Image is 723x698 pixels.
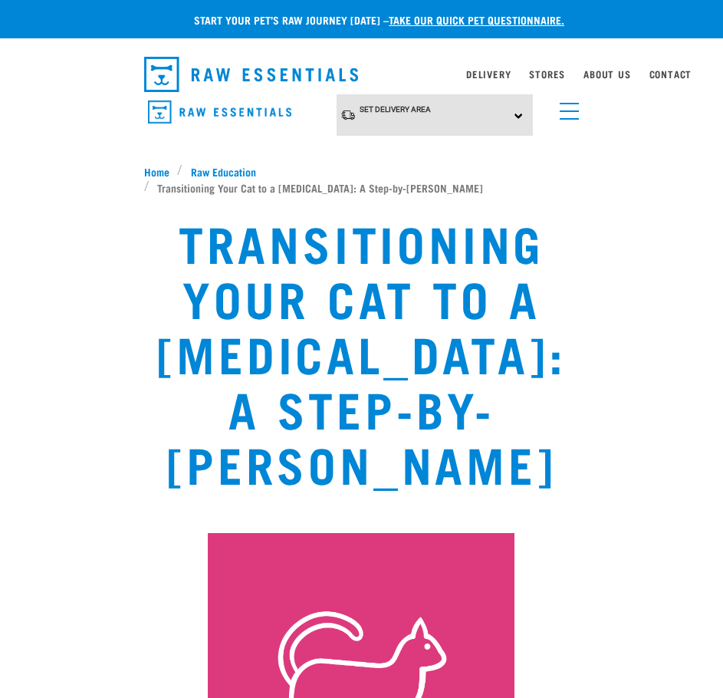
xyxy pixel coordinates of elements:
[552,94,580,121] a: menu
[191,163,256,179] span: Raw Education
[144,163,580,196] nav: breadcrumbs
[583,71,630,77] a: About Us
[144,163,169,179] span: Home
[340,109,356,121] img: van-moving.png
[389,17,564,22] a: take our quick pet questionnaire.
[649,71,692,77] a: Contact
[529,71,565,77] a: Stores
[148,214,575,490] h1: Transitioning Your Cat to a [MEDICAL_DATA]: A Step-by-[PERSON_NAME]
[148,100,291,124] img: Raw Essentials Logo
[144,57,359,92] img: Raw Essentials Logo
[360,105,431,114] span: Set Delivery Area
[144,163,178,179] a: Home
[182,163,264,179] a: Raw Education
[466,71,511,77] a: Delivery
[132,51,592,98] nav: dropdown navigation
